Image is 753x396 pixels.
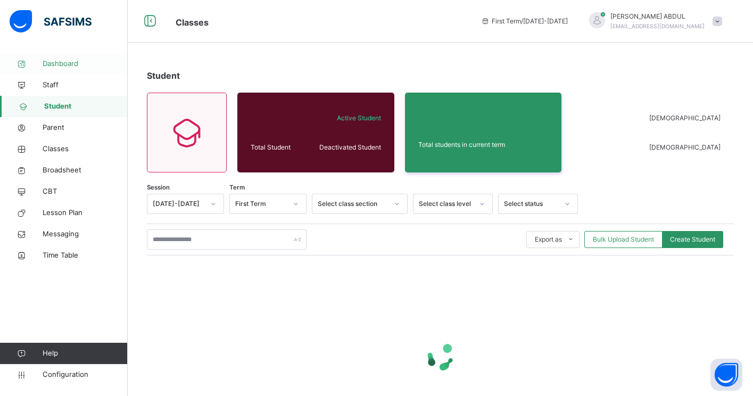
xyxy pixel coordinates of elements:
div: [DATE]-[DATE] [153,199,204,209]
span: Lesson Plan [43,208,128,218]
span: Broadsheet [43,165,128,176]
span: Staff [43,80,128,90]
span: Deactivated Student [311,143,381,152]
span: Bulk Upload Student [593,235,654,244]
div: Select class level [419,199,473,209]
div: Total Student [248,140,309,155]
span: [PERSON_NAME] ABDUL [610,12,705,21]
span: [DEMOGRAPHIC_DATA] [649,113,721,123]
span: Parent [43,122,128,133]
div: First Term [235,199,287,209]
span: Export as [535,235,562,244]
span: [EMAIL_ADDRESS][DOMAIN_NAME] [610,23,705,29]
span: Total students in current term [418,140,549,150]
span: Configuration [43,369,127,380]
span: Help [43,348,127,359]
span: session/term information [481,16,568,26]
span: Term [229,183,245,192]
span: Messaging [43,229,128,240]
span: [DEMOGRAPHIC_DATA] [649,143,721,152]
button: Open asap [710,359,742,391]
span: Student [44,101,128,112]
span: Create Student [670,235,715,244]
span: Time Table [43,250,128,261]
span: CBT [43,186,128,197]
span: Active Student [311,113,381,123]
img: safsims [10,10,92,32]
span: Classes [43,144,128,154]
div: Select class section [318,199,388,209]
span: Classes [176,17,209,28]
span: Session [147,183,170,192]
span: Student [147,70,180,81]
div: SAHEEDABDUL [578,12,727,31]
div: Select status [504,199,558,209]
span: Dashboard [43,59,128,69]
